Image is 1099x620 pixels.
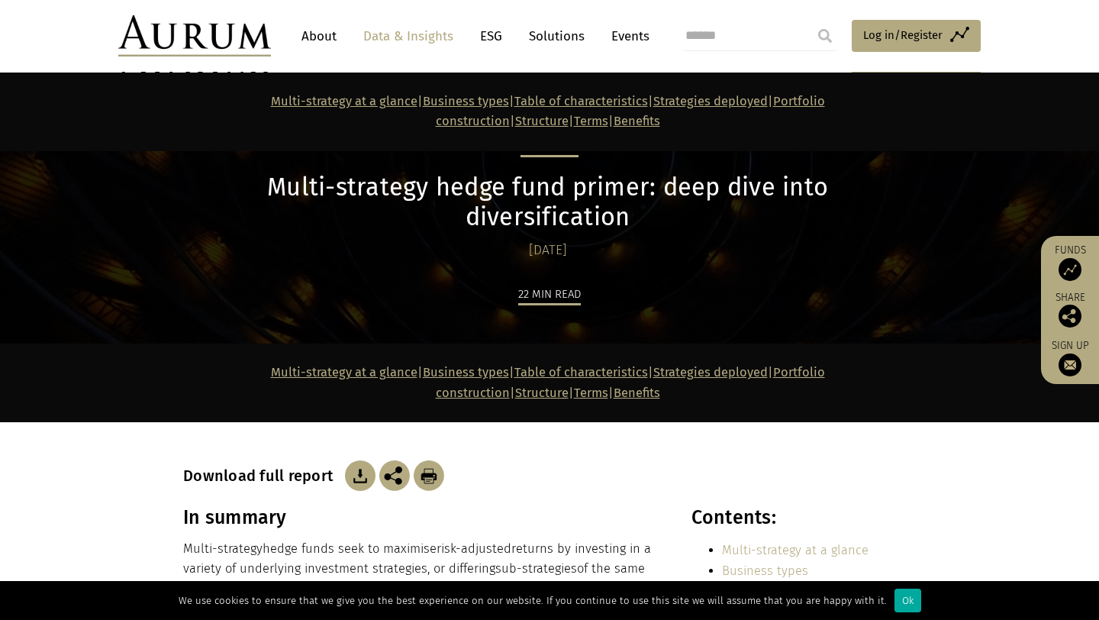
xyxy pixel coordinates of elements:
[604,22,649,50] a: Events
[271,94,417,108] a: Multi-strategy at a glance
[1059,305,1081,328] img: Share this post
[653,365,768,379] a: Strategies deployed
[810,21,840,51] input: Submit
[722,563,808,578] a: Business types
[183,541,263,556] span: Multi-strategy
[1049,292,1091,328] div: Share
[271,365,417,379] a: Multi-strategy at a glance
[183,240,912,261] div: [DATE]
[414,460,444,491] img: Download Article
[722,543,869,557] a: Multi-strategy at a glance
[183,467,341,485] h3: Download full report
[608,114,614,128] strong: |
[608,386,614,400] strong: |
[1049,339,1091,376] a: Sign up
[437,541,511,556] span: risk-adjusted
[423,365,509,379] a: Business types
[345,460,375,491] img: Download Article
[653,94,768,108] a: Strategies deployed
[518,285,581,305] div: 22 min read
[515,386,569,400] a: Structure
[1059,354,1081,376] img: Sign up to our newsletter
[118,15,271,57] img: Aurum
[514,94,648,108] a: Table of characteristics
[423,94,509,108] a: Business types
[1049,244,1091,281] a: Funds
[574,114,608,128] a: Terms
[514,365,648,379] a: Table of characteristics
[271,365,825,399] strong: | | | | | |
[356,22,461,50] a: Data & Insights
[574,386,608,400] a: Terms
[852,20,981,52] a: Log in/Register
[1059,258,1081,281] img: Access Funds
[691,506,912,529] h3: Contents:
[614,114,660,128] a: Benefits
[183,173,912,232] h1: Multi-strategy hedge fund primer: deep dive into diversification
[614,386,660,400] a: Benefits
[521,22,592,50] a: Solutions
[894,589,921,612] div: Ok
[379,460,410,491] img: Share this post
[271,94,825,128] strong: | | | | | |
[495,561,577,576] span: sub-strategies
[515,114,569,128] a: Structure
[863,26,943,44] span: Log in/Register
[183,506,658,529] h3: In summary
[472,22,510,50] a: ESG
[294,22,344,50] a: About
